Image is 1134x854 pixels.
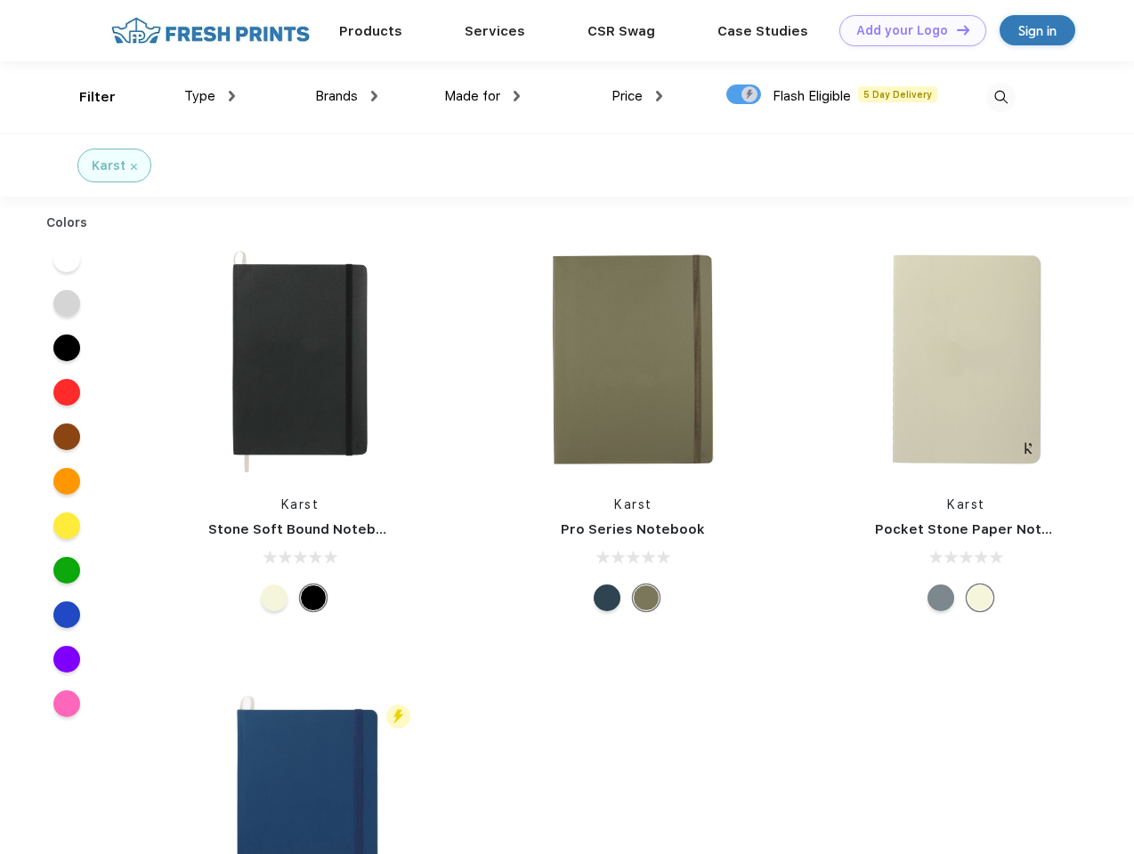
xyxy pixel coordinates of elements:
img: dropdown.png [371,91,377,101]
img: func=resize&h=266 [848,241,1085,478]
div: Karst [92,157,126,175]
div: Black [300,584,327,611]
div: Beige [261,584,288,611]
img: dropdown.png [656,91,662,101]
span: Price [612,88,643,104]
img: DT [957,25,969,35]
div: Navy [594,584,620,611]
div: Filter [79,87,116,108]
span: Made for [444,88,500,104]
span: Flash Eligible [773,88,851,104]
img: filter_cancel.svg [131,164,137,170]
a: Pro Series Notebook [561,521,705,537]
a: Karst [281,497,320,512]
img: func=resize&h=266 [514,241,751,478]
div: Olive [633,584,660,611]
a: Pocket Stone Paper Notebook [875,521,1085,537]
a: Karst [614,497,652,512]
img: dropdown.png [514,91,520,101]
div: Add your Logo [856,23,948,38]
a: Services [465,23,525,39]
span: Type [184,88,215,104]
img: func=resize&h=266 [182,241,418,478]
img: flash_active_toggle.svg [386,705,410,729]
img: dropdown.png [229,91,235,101]
img: desktop_search.svg [986,83,1016,112]
div: Gray [927,584,954,611]
span: 5 Day Delivery [858,86,937,102]
a: Stone Soft Bound Notebook [208,521,401,537]
div: Beige [967,584,993,611]
a: Karst [947,497,985,512]
a: Products [339,23,402,39]
div: Colors [33,213,101,232]
span: Brands [315,88,358,104]
a: CSR Swag [587,23,655,39]
a: Sign in [1000,15,1075,45]
img: fo%20logo%202.webp [106,15,315,46]
div: Sign in [1018,20,1057,41]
